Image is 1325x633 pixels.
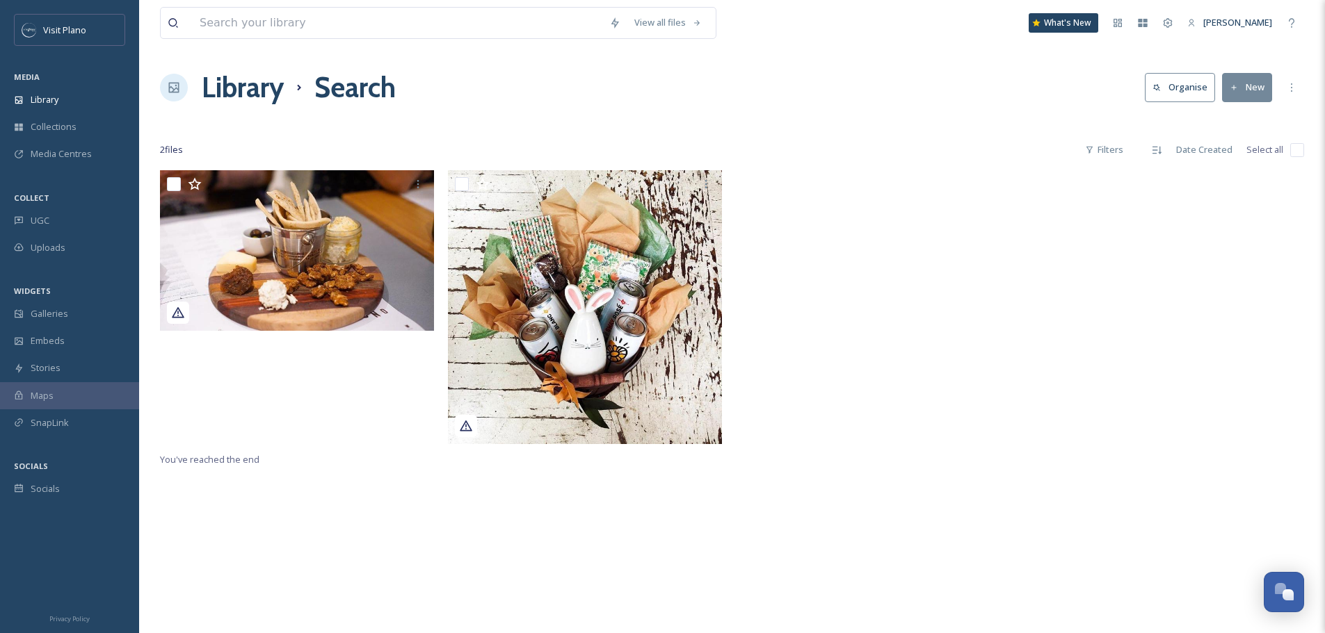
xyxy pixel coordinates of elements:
[43,24,86,36] span: Visit Plano
[31,416,69,429] span: SnapLink
[1180,9,1279,36] a: [PERSON_NAME]
[1264,572,1304,612] button: Open Chat
[31,93,58,106] span: Library
[14,461,48,471] span: SOCIALS
[160,170,434,331] img: phuoody_04212025_17920533241390578.jpg
[1169,136,1239,163] div: Date Created
[314,67,396,108] h1: Search
[14,72,40,82] span: MEDIA
[160,453,259,466] span: You've reached the end
[31,389,54,402] span: Maps
[31,120,77,133] span: Collections
[202,67,284,108] a: Library
[1029,13,1098,33] a: What's New
[627,9,709,36] a: View all files
[1246,143,1283,156] span: Select all
[31,361,61,375] span: Stories
[31,482,60,495] span: Socials
[448,170,722,444] img: Local Profile_04212025_152169096899_10157861490866900.jpg
[31,214,49,227] span: UGC
[193,8,602,38] input: Search your library
[31,241,65,254] span: Uploads
[1203,16,1272,28] span: [PERSON_NAME]
[1078,136,1130,163] div: Filters
[22,23,36,37] img: images.jpeg
[31,307,68,320] span: Galleries
[31,147,92,161] span: Media Centres
[14,286,51,296] span: WIDGETS
[49,609,90,626] a: Privacy Policy
[14,192,49,203] span: COLLECT
[31,334,65,347] span: Embeds
[1222,73,1272,101] button: New
[1145,73,1215,101] button: Organise
[49,614,90,623] span: Privacy Policy
[160,143,183,156] span: 2 file s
